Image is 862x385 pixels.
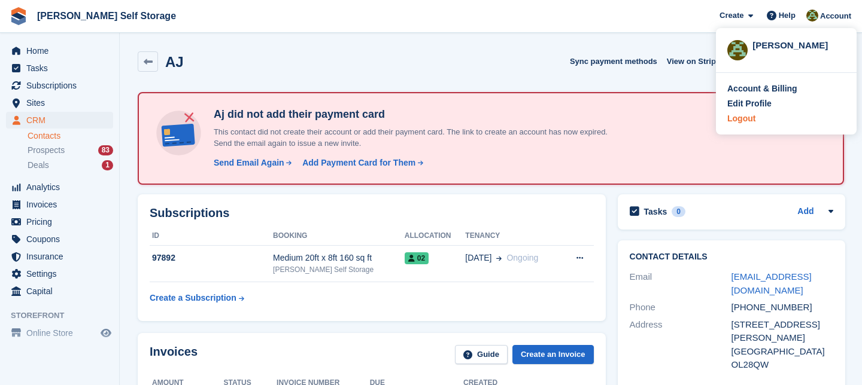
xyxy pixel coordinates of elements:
a: menu [6,325,113,341]
a: View on Stripe [662,51,734,71]
div: Address [630,318,732,372]
a: menu [6,60,113,77]
span: Sites [26,94,98,111]
a: Create an Invoice [512,345,594,365]
span: Prospects [28,145,65,156]
a: menu [6,213,113,230]
span: Account [820,10,851,22]
span: 02 [405,252,429,264]
a: menu [6,112,113,129]
div: Medium 20ft x 8ft 160 sq ft [273,252,405,264]
a: menu [6,94,113,111]
div: Logout [727,112,755,125]
a: menu [6,283,113,300]
span: Create [720,10,743,22]
a: Logout [727,112,845,125]
a: menu [6,77,113,94]
span: View on Stripe [667,56,720,68]
span: Online Store [26,325,98,341]
a: Edit Profile [727,97,845,110]
div: [PERSON_NAME] [752,39,845,50]
a: menu [6,248,113,265]
h2: Contact Details [630,252,833,262]
a: Deals 1 [28,159,113,172]
button: Sync payment methods [570,51,657,71]
th: Booking [273,227,405,246]
a: Preview store [99,326,113,340]
div: 83 [98,145,113,155]
h2: Invoices [150,345,198,365]
div: Account & Billing [727,82,797,95]
a: Contacts [28,130,113,142]
a: Prospects 83 [28,144,113,157]
span: Capital [26,283,98,300]
img: no-card-linked-e7822e413c904bf8b177c4d89f31251c4716f9871600ec3ca5bfc59e148c83f4.svg [153,108,204,158]
div: 0 [672,206,685,217]
h2: Subscriptions [150,206,594,220]
a: menu [6,265,113,282]
span: Home [26,42,98,59]
a: menu [6,179,113,195]
div: 97892 [150,252,273,264]
div: Create a Subscription [150,292,236,304]
div: 1 [102,160,113,170]
span: CRM [26,112,98,129]
div: [GEOGRAPHIC_DATA] [732,345,833,359]
div: Send Email Again [214,157,284,169]
a: [EMAIL_ADDRESS][DOMAIN_NAME] [732,271,812,295]
span: Settings [26,265,98,282]
a: [PERSON_NAME] Self Storage [32,6,181,26]
div: [STREET_ADDRESS][PERSON_NAME] [732,318,833,345]
span: Invoices [26,196,98,213]
a: Add Payment Card for Them [298,157,424,169]
th: Allocation [405,227,466,246]
a: menu [6,231,113,247]
span: Tasks [26,60,98,77]
img: Karl [806,10,818,22]
div: Email [630,270,732,297]
span: Coupons [26,231,98,247]
span: Help [779,10,796,22]
span: Storefront [11,310,119,322]
th: Tenancy [465,227,560,246]
div: Edit Profile [727,97,772,110]
p: This contact did not create their account or add their payment card. The link to create an accoun... [209,126,628,149]
a: menu [6,196,113,213]
div: [PHONE_NUMBER] [732,301,833,314]
h4: Aj did not add their payment card [209,108,628,121]
th: ID [150,227,273,246]
div: Phone [630,301,732,314]
span: Insurance [26,248,98,265]
div: [PERSON_NAME] Self Storage [273,264,405,275]
img: stora-icon-8386f47178a22dfd0bd8f6a31ec36ba5ce8667c1dd55bd0f319d3a0aa187defe.svg [10,7,28,25]
span: Deals [28,160,49,171]
a: menu [6,42,113,59]
span: Analytics [26,179,98,195]
img: Karl [727,40,748,60]
span: Pricing [26,213,98,230]
div: OL28QW [732,358,833,372]
span: Subscriptions [26,77,98,94]
div: Add Payment Card for Them [302,157,415,169]
a: Guide [455,345,508,365]
a: Add [797,205,814,219]
h2: Tasks [644,206,667,217]
span: Ongoing [506,253,538,262]
a: Create a Subscription [150,287,244,309]
a: Account & Billing [727,82,845,95]
h2: AJ [165,54,184,70]
span: [DATE] [465,252,491,264]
